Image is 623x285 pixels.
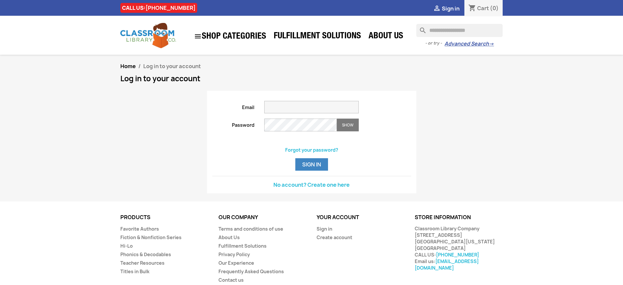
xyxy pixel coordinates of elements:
span: Cart [477,5,489,12]
span: - or try - [425,40,444,47]
a: Fulfillment Solutions [218,243,267,249]
i: search [416,24,424,32]
a: Privacy Policy [218,251,250,257]
span: Sign in [442,5,459,12]
span: → [489,41,494,47]
a: Fiction & Nonfiction Series [120,234,182,240]
div: CALL US: [120,3,197,13]
a: About Us [365,30,407,43]
a: No account? Create one here [273,181,350,188]
p: Store information [415,215,503,220]
a: [EMAIL_ADDRESS][DOMAIN_NAME] [415,258,479,271]
a: SHOP CATEGORIES [191,29,269,44]
a: Advanced Search→ [444,41,494,47]
a: Frequently Asked Questions [218,268,284,275]
p: Products [120,215,209,220]
i:  [433,5,441,13]
a: Teacher Resources [120,260,164,266]
a: Your account [317,214,359,221]
a: About Us [218,234,240,240]
a:  Sign in [433,5,459,12]
button: Show [337,119,359,131]
label: Email [207,101,260,111]
span: Log in to your account [143,63,201,70]
label: Password [207,119,260,128]
span: (0) [490,5,499,12]
a: Fulfillment Solutions [270,30,364,43]
a: Sign in [317,226,332,232]
a: Home [120,63,136,70]
a: Our Experience [218,260,254,266]
a: Phonics & Decodables [120,251,171,257]
img: Classroom Library Company [120,23,176,48]
a: Hi-Lo [120,243,133,249]
div: Classroom Library Company [STREET_ADDRESS] [GEOGRAPHIC_DATA][US_STATE] [GEOGRAPHIC_DATA] CALL US:... [415,225,503,271]
h1: Log in to your account [120,75,503,83]
a: Titles in Bulk [120,268,149,275]
button: Sign in [295,158,328,171]
a: Contact us [218,277,244,283]
input: Password input [264,119,337,131]
a: Create account [317,234,352,240]
i: shopping_cart [468,5,476,12]
i:  [194,32,202,40]
a: Forgot your password? [285,147,338,153]
input: Search [416,24,503,37]
p: Our company [218,215,307,220]
a: Favorite Authors [120,226,159,232]
a: Terms and conditions of use [218,226,283,232]
a: [PHONE_NUMBER] [146,4,196,11]
a: [PHONE_NUMBER] [436,252,479,258]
